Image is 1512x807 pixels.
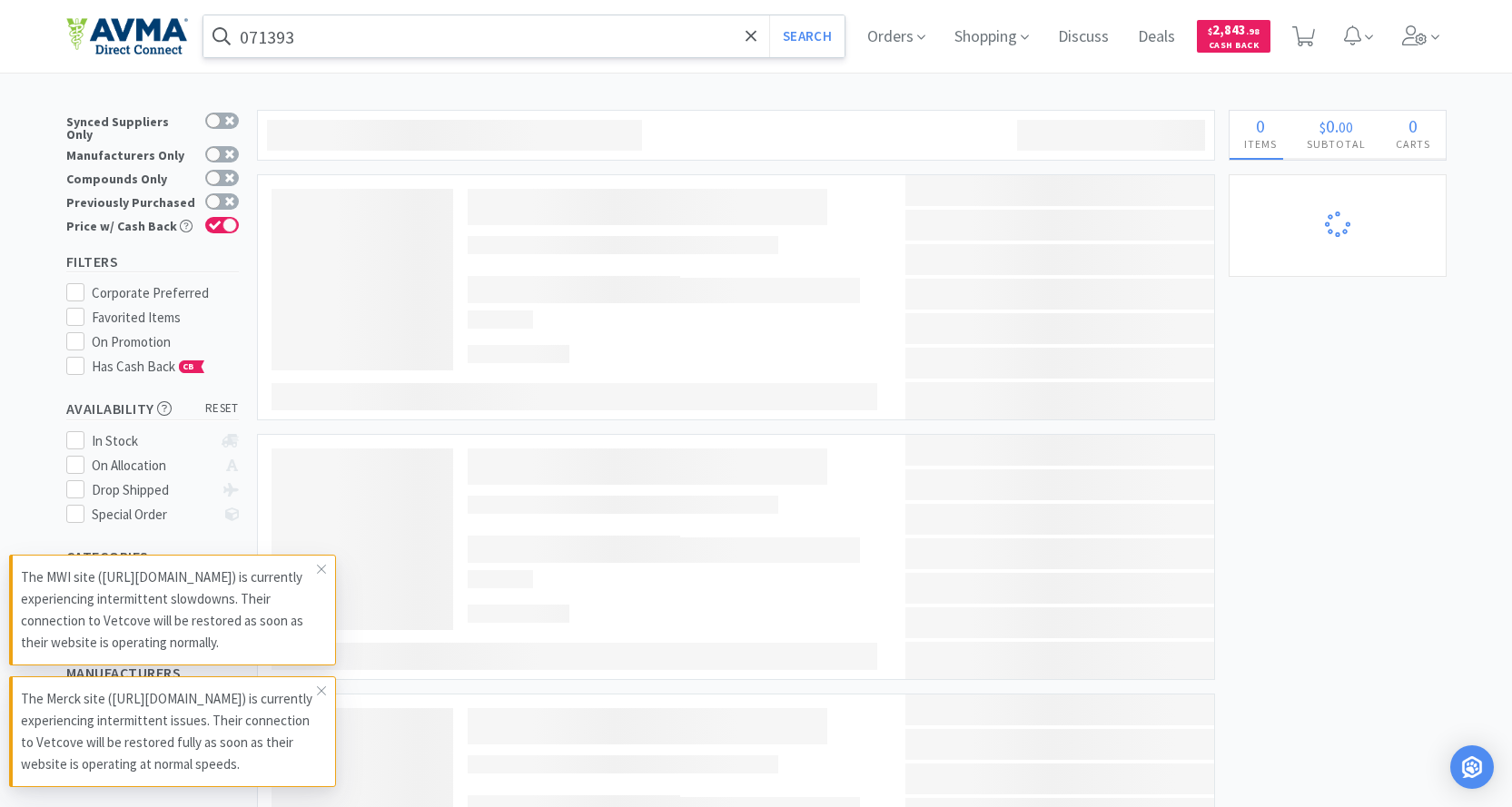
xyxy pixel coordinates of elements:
[66,193,196,209] div: Previously Purchased
[92,479,212,501] div: Drop Shipped
[66,17,188,55] img: e4e33dab9f054f5782a47901c742baa9_102.png
[1326,114,1335,137] span: 0
[92,504,212,526] div: Special Order
[21,688,317,775] p: The Merck site ([URL][DOMAIN_NAME]) is currently experiencing intermittent issues. Their connecti...
[1230,135,1292,153] h4: Items
[66,146,196,162] div: Manufacturers Only
[92,455,212,477] div: On Allocation
[66,399,239,419] h5: Availability
[92,358,205,375] span: Has Cash Back
[1208,21,1260,38] span: 2,843
[1292,135,1381,153] h4: Subtotal
[1381,135,1446,153] h4: Carts
[1339,118,1353,136] span: 00
[769,15,845,57] button: Search
[205,399,239,418] span: reset
[1197,12,1270,61] a: $2,843.98Cash Back
[1292,117,1381,135] div: .
[1051,29,1116,45] a: Discuss
[66,170,196,185] div: Compounds Only
[92,430,212,452] div: In Stock
[1319,118,1326,136] span: $
[1208,25,1212,37] span: $
[66,251,239,272] h5: Filters
[1208,41,1260,53] span: Cash Back
[1131,29,1182,45] a: Deals
[21,566,317,654] p: The MWI site ([URL][DOMAIN_NAME]) is currently experiencing intermittent slowdowns. Their connect...
[1256,114,1265,137] span: 0
[180,361,198,372] span: CB
[92,331,239,353] div: On Promotion
[1246,25,1260,37] span: . 98
[66,546,239,567] h5: Categories
[1408,114,1418,137] span: 0
[66,113,196,141] div: Synced Suppliers Only
[203,15,845,57] input: Search by item, sku, manufacturer, ingredient, size...
[1450,745,1494,789] div: Open Intercom Messenger
[92,307,239,329] div: Favorited Items
[92,282,239,304] div: Corporate Preferred
[66,217,196,232] div: Price w/ Cash Back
